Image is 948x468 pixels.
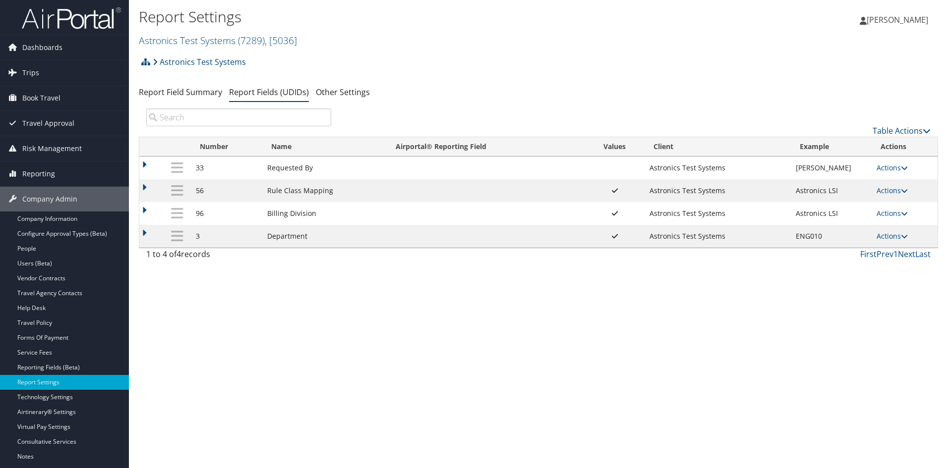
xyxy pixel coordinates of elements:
[860,249,877,260] a: First
[873,125,931,136] a: Table Actions
[22,187,77,211] span: Company Admin
[146,108,331,126] input: Search
[867,14,928,25] span: [PERSON_NAME]
[191,202,262,225] td: 96
[877,231,908,241] a: Actions
[877,186,908,195] a: Actions
[229,87,309,98] a: Report Fields (UDIDs)
[645,137,791,156] th: Client
[791,156,872,179] td: [PERSON_NAME]
[22,136,82,161] span: Risk Management
[791,179,872,202] td: Astronics LSI
[915,249,931,260] a: Last
[139,6,672,27] h1: Report Settings
[22,86,60,110] span: Book Travel
[146,248,331,265] div: 1 to 4 of records
[860,5,938,35] a: [PERSON_NAME]
[265,34,297,47] span: , [ 5036 ]
[191,225,262,248] td: 3
[898,249,915,260] a: Next
[585,137,645,156] th: Values
[893,249,898,260] a: 1
[262,225,387,248] td: Department
[191,156,262,179] td: 33
[791,225,872,248] td: ENG010
[387,137,585,156] th: Airportal&reg; Reporting Field
[872,137,938,156] th: Actions
[645,179,791,202] td: Astronics Test Systems
[645,156,791,179] td: Astronics Test Systems
[22,161,55,186] span: Reporting
[877,249,893,260] a: Prev
[645,202,791,225] td: Astronics Test Systems
[262,202,387,225] td: Billing Division
[877,208,908,218] a: Actions
[645,225,791,248] td: Astronics Test Systems
[316,87,370,98] a: Other Settings
[262,179,387,202] td: Rule Class Mapping
[877,163,908,172] a: Actions
[22,6,121,30] img: airportal-logo.png
[262,156,387,179] td: Requested By
[139,34,297,47] a: Astronics Test Systems
[22,111,74,136] span: Travel Approval
[191,137,262,156] th: Number
[22,35,62,60] span: Dashboards
[791,202,872,225] td: Astronics LSI
[191,179,262,202] td: 56
[139,87,222,98] a: Report Field Summary
[262,137,387,156] th: Name
[164,137,191,156] th: : activate to sort column descending
[791,137,872,156] th: Example
[153,52,246,72] a: Astronics Test Systems
[22,60,39,85] span: Trips
[238,34,265,47] span: ( 7289 )
[177,249,181,260] span: 4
